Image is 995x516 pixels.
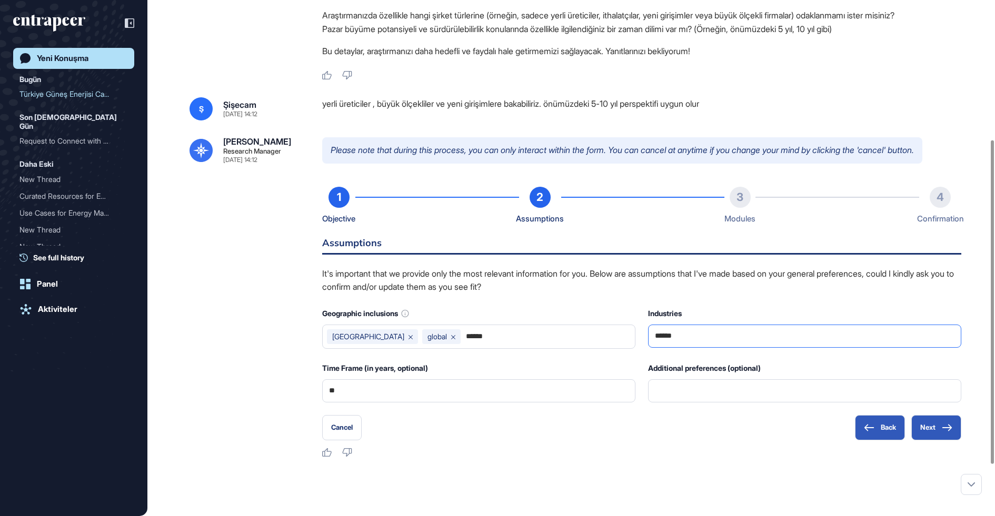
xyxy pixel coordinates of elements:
div: Son [DEMOGRAPHIC_DATA] Gün [19,111,128,133]
a: See full history [19,252,134,263]
div: Curated Resources for Ene... [19,188,120,205]
div: Modules [724,212,755,226]
div: yerli üreticiler , büyük ölçekliler ve yeni girişimlere bakabiliriz. önümüzdeki 5-10 yıl perspekt... [322,97,961,120]
a: Panel [13,274,134,295]
div: Research Manager [223,148,281,155]
div: Geographic inclusions [322,307,635,320]
div: New Thread [19,221,128,238]
div: Request to Connect with Reese [19,133,128,149]
div: Yeni Konuşma [37,54,88,63]
div: Daha Eski [19,158,54,170]
span: See full history [33,252,84,263]
div: Use Cases for Energy Mana... [19,205,120,221]
div: 2 [530,187,551,208]
div: [PERSON_NAME] [223,137,291,146]
div: Aktiviteler [38,305,77,314]
div: [DATE] 14:12 [223,157,257,163]
div: New Thread [19,171,120,188]
div: New Thread [19,238,120,255]
a: Aktiviteler [13,299,134,320]
div: Şişecam [223,100,256,109]
button: Next [911,415,961,440]
li: Pazar büyüme potansiyeli ve sürdürülebilirlik konularında özellikle ilgilendiğiniz bir zaman dili... [322,22,961,36]
div: Request to Connect with R... [19,133,120,149]
p: It's important that we provide only the most relevant information for you. Below are assumptions ... [322,267,961,294]
div: Use Cases for Energy Management in Glass Manufacturing [19,205,128,221]
div: New Thread [19,171,128,188]
div: Additional preferences (optional) [648,361,961,375]
div: Time Frame (in years, optional) [322,361,635,375]
div: Türkiye Güneş Enerjisi Camları Pazarı Analizi: Rekabet, İthalat Etkileri ve Enerji Depolama Tekno... [19,86,128,103]
button: Cancel [322,415,362,440]
div: 3 [730,187,751,208]
div: New Thread [19,221,120,238]
div: Curated Resources for Energy Management in Manufacturing [19,188,128,205]
div: Confirmation [917,212,964,226]
button: Back [855,415,905,440]
h6: Assumptions [322,238,961,255]
span: Ş [199,105,204,113]
span: [GEOGRAPHIC_DATA] [332,332,404,341]
div: Industries [648,307,961,320]
div: Türkiye Güneş Enerjisi Ca... [19,86,120,103]
span: global [427,332,447,341]
p: Please note that during this process, you can only interact within the form. You can cancel at an... [322,137,922,164]
div: Assumptions [516,212,564,226]
div: Objective [322,212,355,226]
li: Araştırmanızda özellikle hangi şirket türlerine (örneğin, sadece yerli üreticiler, ithalatçılar, ... [322,8,961,22]
div: 1 [329,187,350,208]
div: [DATE] 14:12 [223,111,257,117]
div: entrapeer-logo [13,15,85,32]
a: Yeni Konuşma [13,48,134,69]
div: Panel [37,279,58,289]
p: Bu detaylar, araştırmanızı daha hedefli ve faydalı hale getirmemizi sağlayacak. Yanıtlarınızı bek... [322,44,961,58]
div: New Thread [19,238,128,255]
div: 4 [930,187,951,208]
div: Bugün [19,73,41,86]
